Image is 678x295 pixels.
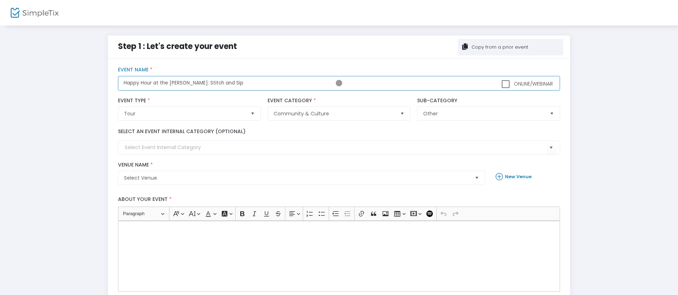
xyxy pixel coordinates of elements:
span: Select Venue [124,174,469,181]
span: Tour [124,110,244,117]
label: Venue Name [118,162,485,168]
label: Select an event internal category (optional) [118,128,246,135]
span: Other [423,110,544,117]
button: Paragraph [120,208,168,219]
div: Rich Text Editor, main [118,221,560,292]
button: Select [248,107,258,120]
label: Event Name [118,67,560,73]
label: Sub-Category [417,98,560,104]
label: About your event [115,192,564,207]
b: New Venue [505,173,532,180]
span: Online/Webinar [512,80,553,87]
button: Select [397,107,407,120]
button: Select [546,141,556,155]
span: Community & Culture [274,110,394,117]
input: What would you like to call your Event? [118,76,560,91]
div: Editor toolbar [118,207,560,221]
label: Event Type [118,98,260,104]
button: Select [472,171,482,185]
span: Step 1 : Let's create your event [118,41,237,52]
label: Event Category [268,98,410,104]
button: Select [547,107,557,120]
input: Select Event Internal Category [125,144,546,151]
div: Copy from a prior event [470,44,528,51]
span: Paragraph [123,209,160,218]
